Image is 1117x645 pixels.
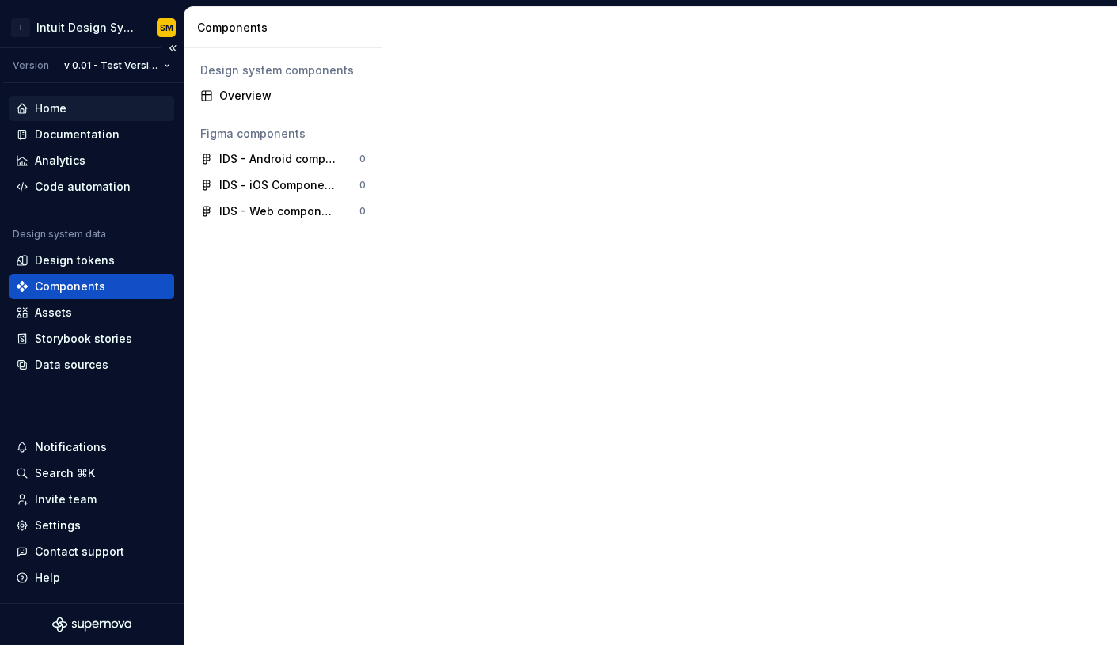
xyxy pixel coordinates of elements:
[36,20,138,36] div: Intuit Design System
[35,153,85,169] div: Analytics
[219,177,337,193] div: IDS - iOS Components
[13,59,49,72] div: Version
[35,570,60,586] div: Help
[35,491,97,507] div: Invite team
[11,18,30,37] div: I
[359,179,366,192] div: 0
[219,203,337,219] div: IDS - Web components
[9,174,174,199] a: Code automation
[13,228,106,241] div: Design system data
[161,37,184,59] button: Collapse sidebar
[359,153,366,165] div: 0
[9,461,174,486] button: Search ⌘K
[35,544,124,560] div: Contact support
[9,487,174,512] a: Invite team
[57,55,177,77] button: v 0.01 - Test Version v0.01
[194,199,372,224] a: IDS - Web components0
[3,10,180,44] button: IIntuit Design SystemSM
[194,173,372,198] a: IDS - iOS Components0
[9,96,174,121] a: Home
[9,539,174,564] button: Contact support
[35,252,115,268] div: Design tokens
[219,151,337,167] div: IDS - Android components
[35,101,66,116] div: Home
[200,63,366,78] div: Design system components
[35,439,107,455] div: Notifications
[9,565,174,590] button: Help
[9,122,174,147] a: Documentation
[9,248,174,273] a: Design tokens
[35,357,108,373] div: Data sources
[35,331,132,347] div: Storybook stories
[9,352,174,378] a: Data sources
[64,59,158,72] span: v 0.01 - Test Version v0.01
[9,326,174,351] a: Storybook stories
[9,148,174,173] a: Analytics
[200,126,366,142] div: Figma components
[35,127,120,142] div: Documentation
[9,300,174,325] a: Assets
[160,21,173,34] div: SM
[219,88,366,104] div: Overview
[35,305,72,321] div: Assets
[194,146,372,172] a: IDS - Android components0
[359,205,366,218] div: 0
[35,518,81,533] div: Settings
[9,434,174,460] button: Notifications
[52,617,131,632] svg: Supernova Logo
[35,279,105,294] div: Components
[194,83,372,108] a: Overview
[197,20,375,36] div: Components
[9,274,174,299] a: Components
[35,465,95,481] div: Search ⌘K
[9,513,174,538] a: Settings
[35,179,131,195] div: Code automation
